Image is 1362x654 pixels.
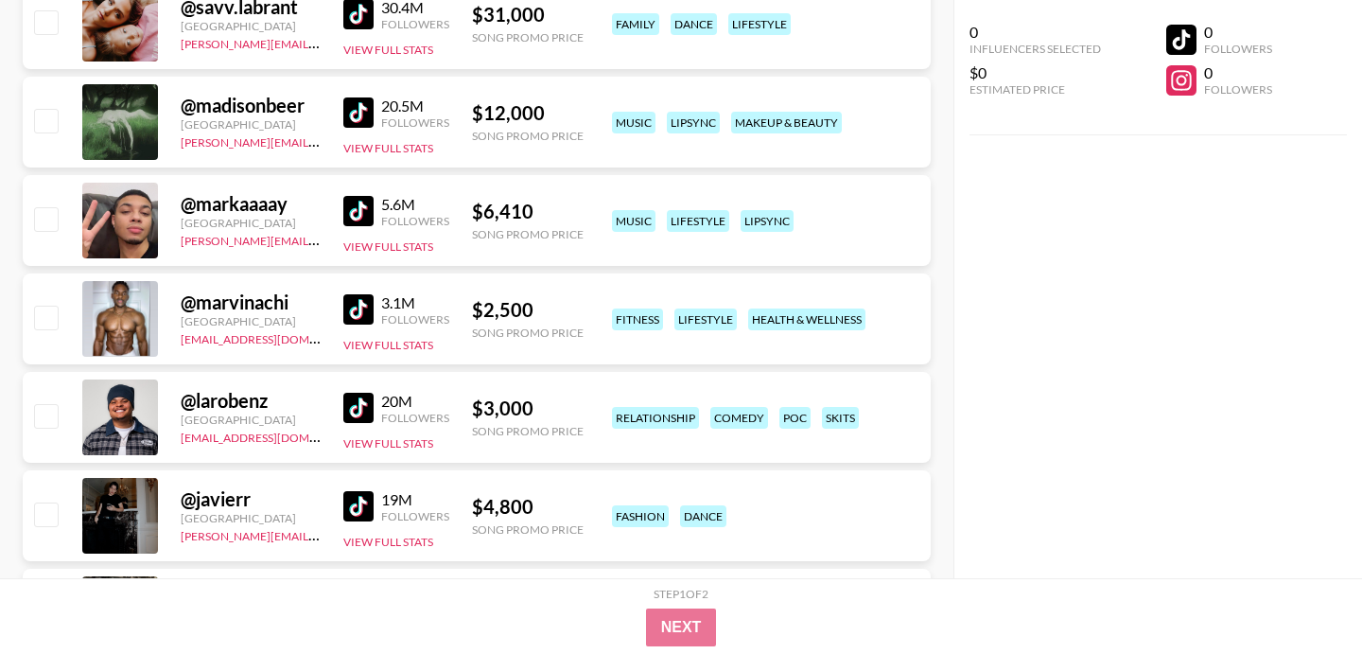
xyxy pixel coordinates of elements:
[612,13,659,35] div: family
[343,535,433,549] button: View Full Stats
[181,216,321,230] div: [GEOGRAPHIC_DATA]
[381,293,449,312] div: 3.1M
[381,490,449,509] div: 19M
[710,407,768,429] div: comedy
[472,101,584,125] div: $ 12,000
[181,33,461,51] a: [PERSON_NAME][EMAIL_ADDRESS][DOMAIN_NAME]
[969,42,1101,56] div: Influencers Selected
[343,294,374,325] img: TikTok
[381,392,449,411] div: 20M
[381,195,449,214] div: 5.6M
[1204,42,1272,56] div: Followers
[181,132,461,150] a: [PERSON_NAME][EMAIL_ADDRESS][DOMAIN_NAME]
[822,407,859,429] div: skits
[1204,23,1272,42] div: 0
[472,424,584,438] div: Song Promo Price
[181,511,321,525] div: [GEOGRAPHIC_DATA]
[472,129,584,143] div: Song Promo Price
[1204,82,1272,97] div: Followers
[654,587,708,601] div: Step 1 of 2
[181,314,321,328] div: [GEOGRAPHIC_DATA]
[381,214,449,228] div: Followers
[612,309,663,330] div: fitness
[181,389,321,413] div: @ larobenz
[181,525,461,543] a: [PERSON_NAME][EMAIL_ADDRESS][DOMAIN_NAME]
[472,495,584,519] div: $ 4,800
[1267,559,1339,631] iframe: Drift Widget Chat Controller
[343,491,374,521] img: TikTok
[381,17,449,31] div: Followers
[343,338,433,352] button: View Full Stats
[381,509,449,523] div: Followers
[680,505,726,527] div: dance
[969,63,1101,82] div: $0
[969,82,1101,97] div: Estimated Price
[671,13,717,35] div: dance
[674,309,737,330] div: lifestyle
[472,397,584,420] div: $ 3,000
[181,192,321,216] div: @ markaaaay
[181,94,321,117] div: @ madisonbeer
[667,112,720,133] div: lipsync
[181,291,321,314] div: @ marvinachi
[969,23,1101,42] div: 0
[472,200,584,223] div: $ 6,410
[381,115,449,130] div: Followers
[343,141,433,155] button: View Full Stats
[472,522,584,537] div: Song Promo Price
[472,3,584,27] div: $ 31,000
[612,210,655,232] div: music
[343,97,374,128] img: TikTok
[343,393,374,423] img: TikTok
[181,413,321,427] div: [GEOGRAPHIC_DATA]
[731,112,842,133] div: makeup & beauty
[381,97,449,115] div: 20.5M
[472,227,584,241] div: Song Promo Price
[181,117,321,132] div: [GEOGRAPHIC_DATA]
[612,112,655,133] div: music
[748,309,865,330] div: health & wellness
[612,505,669,527] div: fashion
[181,328,371,346] a: [EMAIL_ADDRESS][DOMAIN_NAME]
[646,609,717,646] button: Next
[343,43,433,57] button: View Full Stats
[181,487,321,511] div: @ javierr
[181,427,371,445] a: [EMAIL_ADDRESS][DOMAIN_NAME]
[779,407,811,429] div: poc
[343,239,433,254] button: View Full Stats
[472,30,584,44] div: Song Promo Price
[381,411,449,425] div: Followers
[741,210,794,232] div: lipsync
[472,326,584,340] div: Song Promo Price
[667,210,729,232] div: lifestyle
[343,196,374,226] img: TikTok
[381,312,449,327] div: Followers
[1204,63,1272,82] div: 0
[472,298,584,322] div: $ 2,500
[612,407,699,429] div: relationship
[181,230,461,248] a: [PERSON_NAME][EMAIL_ADDRESS][DOMAIN_NAME]
[181,19,321,33] div: [GEOGRAPHIC_DATA]
[343,436,433,451] button: View Full Stats
[728,13,791,35] div: lifestyle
